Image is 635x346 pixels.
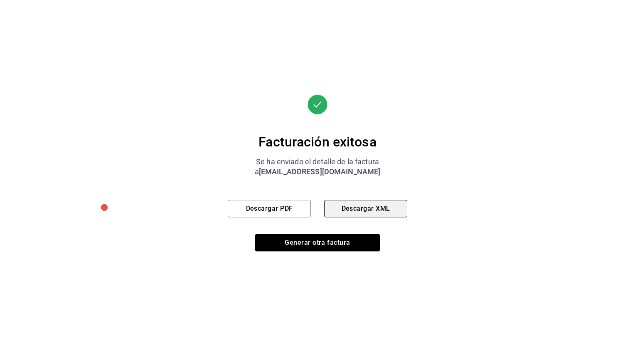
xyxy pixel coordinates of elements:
[228,167,407,177] div: a
[259,167,381,176] span: [EMAIL_ADDRESS][DOMAIN_NAME]
[228,200,311,217] button: Descargar PDF
[255,234,380,251] button: Generar otra factura
[324,200,407,217] button: Descargar XML
[228,157,407,167] div: Se ha enviado el detalle de la factura
[228,134,407,150] div: Facturación exitosa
